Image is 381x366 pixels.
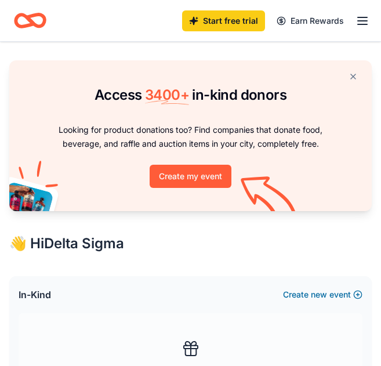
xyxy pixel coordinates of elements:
[182,10,265,31] a: Start free trial
[9,234,372,253] div: 👋 Hi Delta Sigma
[270,10,351,31] a: Earn Rewards
[283,288,362,302] button: Createnewevent
[150,165,231,188] button: Create my event
[23,123,358,151] p: Looking for product donations too? Find companies that donate food, beverage, and raffle and auct...
[241,176,299,220] img: Curvy arrow
[14,7,46,34] a: Home
[19,288,51,302] span: In-Kind
[95,86,286,103] span: Access in-kind donors
[311,288,327,302] span: new
[145,86,189,103] span: 3400 +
